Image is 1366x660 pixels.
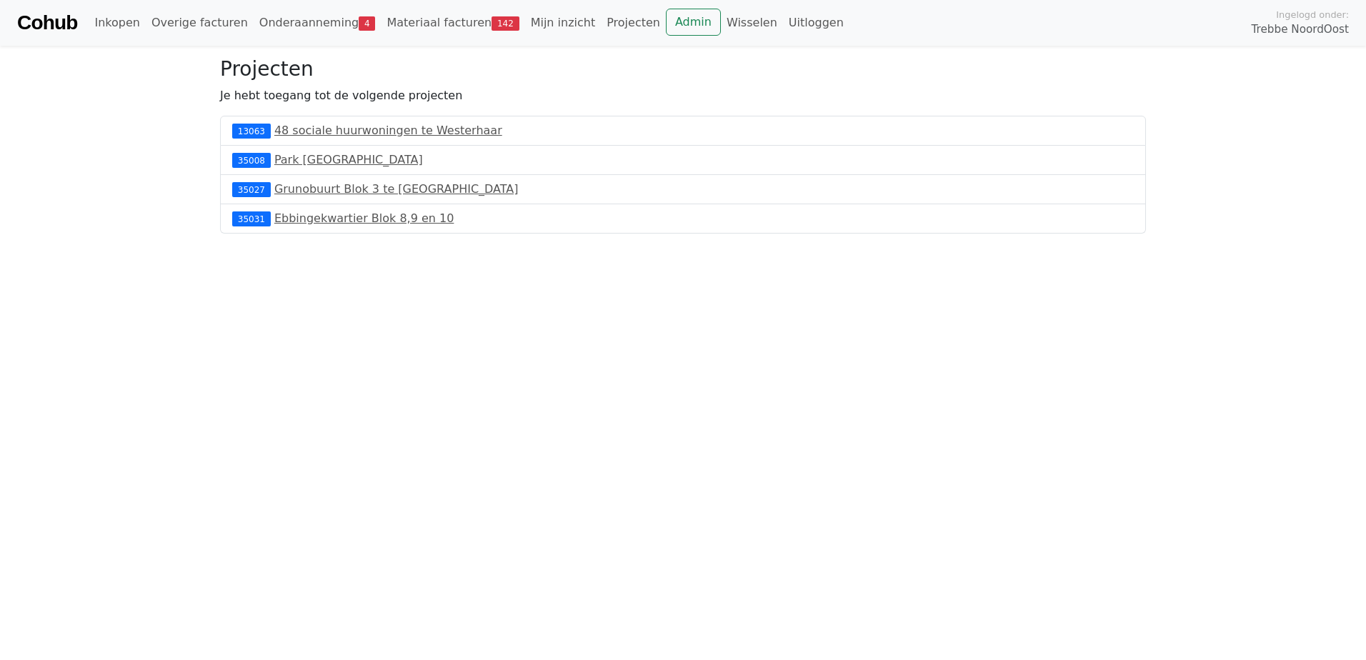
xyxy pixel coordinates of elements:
[783,9,849,37] a: Uitloggen
[146,9,254,37] a: Overige facturen
[232,182,271,196] div: 35027
[254,9,382,37] a: Onderaanneming4
[492,16,519,31] span: 142
[721,9,783,37] a: Wisselen
[232,153,271,167] div: 35008
[1276,8,1349,21] span: Ingelogd onder:
[1252,21,1349,38] span: Trebbe NoordOost
[381,9,524,37] a: Materiaal facturen142
[17,6,77,40] a: Cohub
[274,182,519,196] a: Grunobuurt Blok 3 te [GEOGRAPHIC_DATA]
[274,153,423,166] a: Park [GEOGRAPHIC_DATA]
[359,16,375,31] span: 4
[601,9,666,37] a: Projecten
[232,124,271,138] div: 13063
[274,124,502,137] a: 48 sociale huurwoningen te Westerhaar
[232,211,271,226] div: 35031
[274,211,454,225] a: Ebbingekwartier Blok 8,9 en 10
[220,87,1146,104] p: Je hebt toegang tot de volgende projecten
[89,9,145,37] a: Inkopen
[525,9,602,37] a: Mijn inzicht
[666,9,721,36] a: Admin
[220,57,1146,81] h3: Projecten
